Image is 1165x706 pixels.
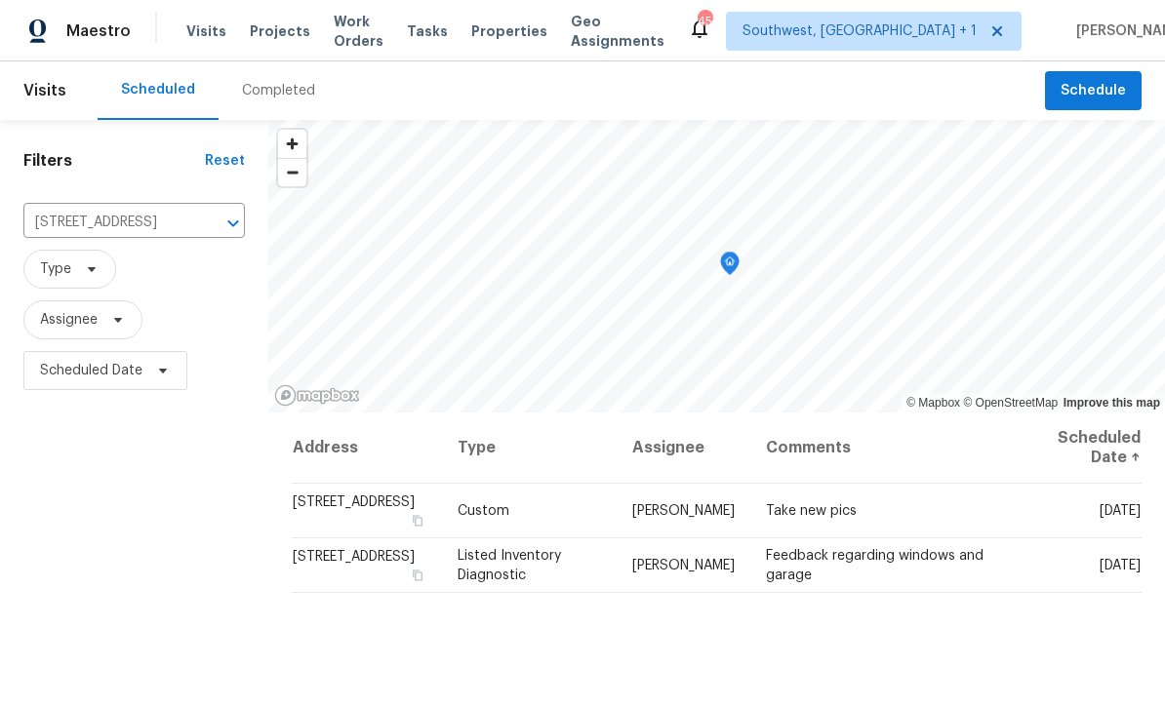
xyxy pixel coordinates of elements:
th: Scheduled Date ↑ [1005,412,1142,484]
span: Geo Assignments [571,12,664,51]
button: Copy Address [409,567,426,584]
span: Tasks [407,24,448,38]
span: Visits [186,21,226,41]
div: Completed [242,81,315,100]
span: Zoom out [278,159,306,186]
button: Schedule [1045,71,1142,111]
th: Comments [750,412,1005,484]
th: Address [292,412,442,484]
span: [DATE] [1100,559,1141,572]
span: [DATE] [1100,504,1141,518]
a: Improve this map [1064,396,1160,410]
th: Assignee [617,412,750,484]
div: Scheduled [121,80,195,99]
button: Zoom out [278,158,306,186]
span: Schedule [1061,79,1126,103]
button: Zoom in [278,130,306,158]
span: Projects [250,21,310,41]
button: Open [220,210,247,237]
span: [STREET_ADDRESS] [293,495,415,509]
span: Listed Inventory Diagnostic [458,549,561,582]
span: [PERSON_NAME] [632,559,735,572]
span: Visits [23,69,66,112]
a: Mapbox homepage [274,384,360,407]
span: Custom [458,504,509,518]
span: Assignee [40,310,98,330]
span: Properties [471,21,547,41]
input: Search for an address... [23,208,190,238]
span: Type [40,259,71,279]
th: Type [442,412,616,484]
span: Scheduled Date [40,361,142,380]
a: OpenStreetMap [963,396,1058,410]
span: Work Orders [334,12,383,51]
div: Reset [205,151,245,171]
button: Copy Address [409,512,426,529]
span: Southwest, [GEOGRAPHIC_DATA] + 1 [743,21,977,41]
span: [STREET_ADDRESS] [293,550,415,564]
h1: Filters [23,151,205,171]
div: 45 [698,12,711,31]
span: [PERSON_NAME] [632,504,735,518]
a: Mapbox [906,396,960,410]
span: Maestro [66,21,131,41]
div: Map marker [720,252,740,282]
span: Take new pics [766,504,857,518]
span: Feedback regarding windows and garage [766,549,984,582]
